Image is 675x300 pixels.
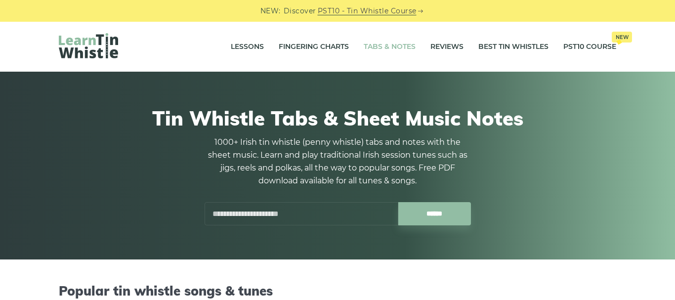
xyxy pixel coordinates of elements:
[612,32,632,43] span: New
[430,35,464,59] a: Reviews
[231,35,264,59] a: Lessons
[364,35,416,59] a: Tabs & Notes
[59,33,118,58] img: LearnTinWhistle.com
[204,136,471,187] p: 1000+ Irish tin whistle (penny whistle) tabs and notes with the sheet music. Learn and play tradi...
[563,35,616,59] a: PST10 CourseNew
[59,283,616,299] h2: Popular tin whistle songs & tunes
[478,35,548,59] a: Best Tin Whistles
[59,106,616,130] h1: Tin Whistle Tabs & Sheet Music Notes
[279,35,349,59] a: Fingering Charts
